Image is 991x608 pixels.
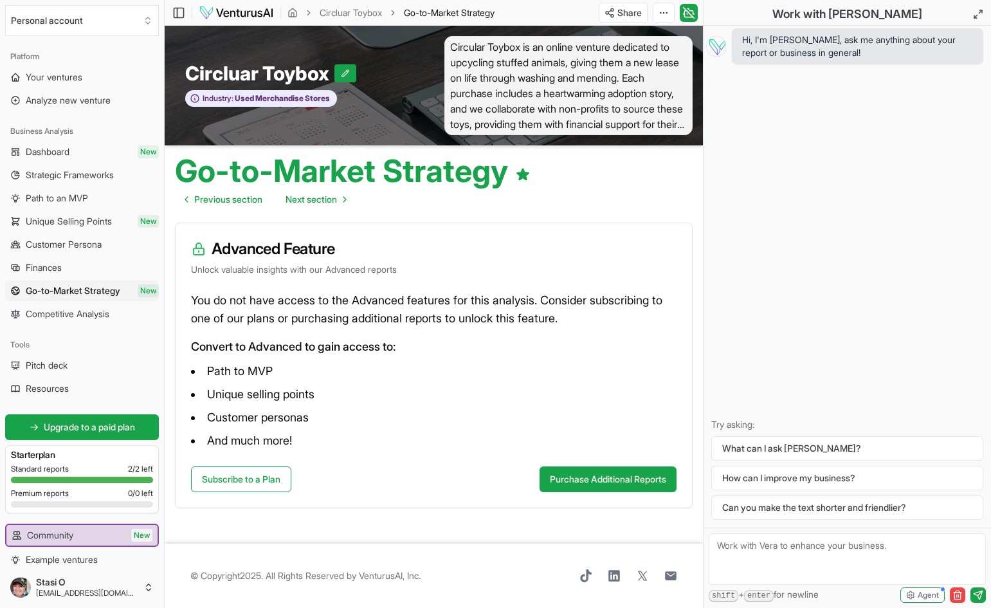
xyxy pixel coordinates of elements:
[233,93,330,104] span: Used Merchandise Stores
[44,421,135,434] span: Upgrade to a paid plan
[5,234,159,255] a: Customer Persona
[5,165,159,185] a: Strategic Frameworks
[286,193,337,206] span: Next section
[203,93,233,104] span: Industry:
[26,169,114,181] span: Strategic Frameworks
[191,263,677,276] p: Unlock valuable insights with our Advanced reports
[191,291,677,327] p: You do not have access to the Advanced features for this analysis. Consider subscribing to one of...
[599,3,648,23] button: Share
[444,36,693,135] span: Circular Toybox is an online venture dedicated to upcycling stuffed animals, giving them a new le...
[128,464,153,474] span: 2 / 2 left
[26,382,69,395] span: Resources
[5,188,159,208] a: Path to an MVP
[27,529,73,542] span: Community
[5,335,159,355] div: Tools
[5,304,159,324] a: Competitive Analysis
[359,570,419,581] a: VenturusAI, Inc
[26,192,88,205] span: Path to an MVP
[26,261,62,274] span: Finances
[711,436,983,461] button: What can I ask [PERSON_NAME]?
[5,414,159,440] a: Upgrade to a paid plan
[26,94,111,107] span: Analyze new venture
[26,145,69,158] span: Dashboard
[26,359,68,372] span: Pitch deck
[185,90,337,107] button: Industry:Used Merchandise Stores
[175,187,356,212] nav: pagination
[287,6,495,19] nav: breadcrumb
[5,142,159,162] a: DashboardNew
[742,33,973,59] span: Hi, I'm [PERSON_NAME], ask me anything about your report or business in general!
[900,587,945,603] button: Agent
[5,90,159,111] a: Analyze new venture
[26,308,109,320] span: Competitive Analysis
[191,338,677,356] p: Convert to Advanced to gain access to:
[744,590,774,602] kbd: enter
[5,67,159,88] a: Your ventures
[26,238,102,251] span: Customer Persona
[540,466,677,492] button: Purchase Additional Reports
[191,407,677,428] li: Customer personas
[26,284,120,297] span: Go-to-Market Strategy
[11,488,69,499] span: Premium reports
[199,5,274,21] img: logo
[191,384,677,405] li: Unique selling points
[706,36,727,57] img: Vera
[131,529,152,542] span: New
[190,569,421,582] span: © Copyright 2025 . All Rights Reserved by .
[404,7,495,18] span: Go-to-Market Strategy
[138,284,159,297] span: New
[10,577,31,598] img: ACg8ocLJDjRxQo5tViJd8uHLB8rpjs8MhD-zKH5X-Q5sy-nS-H14eF1l8g=s96-c
[5,211,159,232] a: Unique Selling PointsNew
[11,464,69,474] span: Standard reports
[5,46,159,67] div: Platform
[5,121,159,142] div: Business Analysis
[175,187,273,212] a: Go to previous page
[6,525,158,546] a: CommunityNew
[5,355,159,376] a: Pitch deck
[5,5,159,36] button: Select an organization
[138,145,159,158] span: New
[191,239,677,259] h3: Advanced Feature
[617,6,642,19] span: Share
[36,588,138,598] span: [EMAIL_ADDRESS][DOMAIN_NAME]
[26,71,82,84] span: Your ventures
[26,553,98,566] span: Example ventures
[191,466,291,492] a: Subscribe to a Plan
[711,418,983,431] p: Try asking:
[5,281,159,301] a: Go-to-Market StrategyNew
[5,549,159,570] a: Example ventures
[5,378,159,399] a: Resources
[191,361,677,382] li: Path to MVP
[194,193,262,206] span: Previous section
[275,187,356,212] a: Go to next page
[36,576,138,588] span: Stasi O
[918,590,939,600] span: Agent
[711,466,983,490] button: How can I improve my business?
[5,257,159,278] a: Finances
[138,215,159,228] span: New
[185,62,334,85] span: Circluar Toybox
[5,572,159,603] button: Stasi O[EMAIL_ADDRESS][DOMAIN_NAME]
[26,215,112,228] span: Unique Selling Points
[772,5,922,23] h2: Work with [PERSON_NAME]
[11,448,153,461] h3: Starter plan
[191,430,677,451] li: And much more!
[175,156,531,187] h1: Go-to-Market Strategy
[709,590,738,602] kbd: shift
[128,488,153,499] span: 0 / 0 left
[404,6,495,19] span: Go-to-Market Strategy
[320,6,382,19] a: Circluar Toybox
[711,495,983,520] button: Can you make the text shorter and friendlier?
[709,588,819,602] span: + for newline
